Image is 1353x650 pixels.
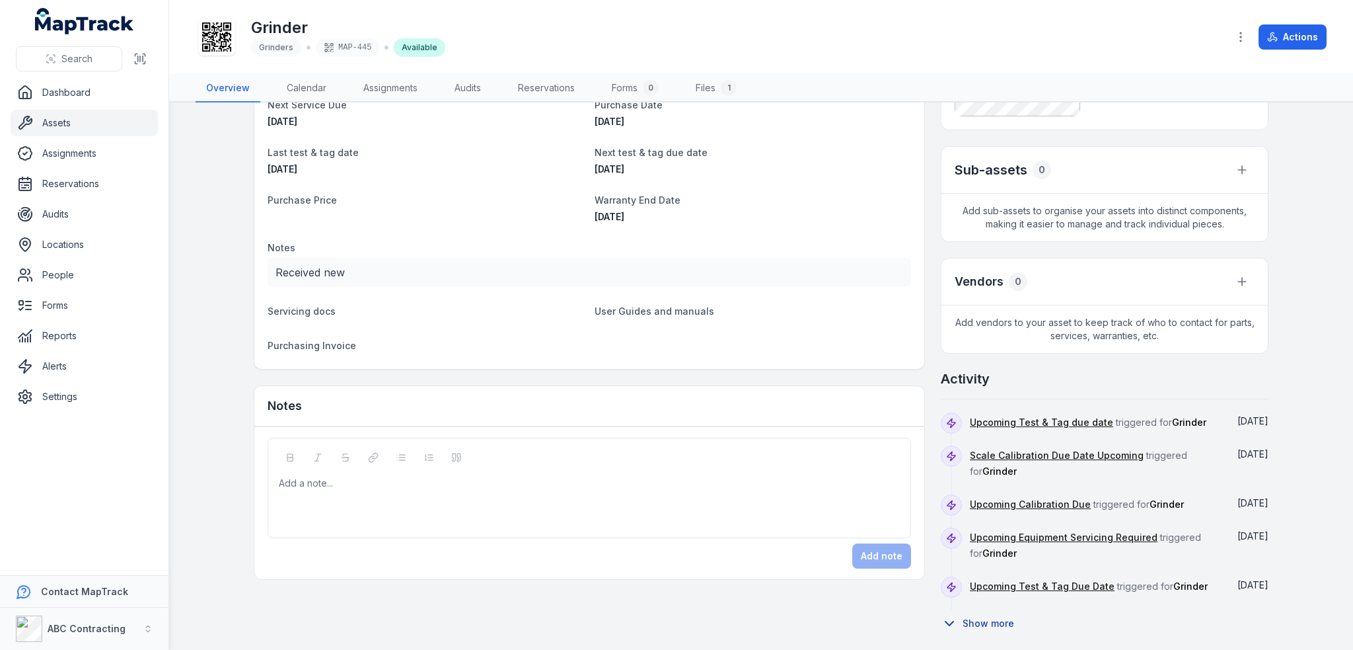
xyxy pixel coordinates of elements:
[48,623,126,634] strong: ABC Contracting
[444,75,492,102] a: Audits
[685,75,747,102] a: Files1
[11,171,158,197] a: Reservations
[196,75,260,102] a: Overview
[970,449,1144,462] a: Scale Calibration Due Date Upcoming
[11,292,158,319] a: Forms
[595,147,708,158] span: Next test & tag due date
[259,42,293,52] span: Grinders
[275,263,903,282] p: Received new
[595,163,624,175] span: [DATE]
[1237,497,1268,508] time: 29/07/2025, 8:00:00 am
[1237,530,1268,542] span: [DATE]
[941,610,1023,637] button: Show more
[394,38,445,57] div: Available
[595,211,624,222] span: [DATE]
[970,498,1091,511] a: Upcoming Calibration Due
[595,305,714,317] span: User Guides and manuals
[11,353,158,380] a: Alerts
[11,201,158,227] a: Audits
[35,8,134,34] a: MapTrack
[955,161,1027,179] h2: Sub-assets
[595,116,624,127] time: 15/11/2024, 7:00:00 am
[268,305,336,317] span: Servicing docs
[251,17,445,38] h1: Grinder
[268,163,297,175] span: [DATE]
[595,116,624,127] span: [DATE]
[1237,579,1268,590] span: [DATE]
[982,548,1017,559] span: Grinder
[1237,448,1268,460] span: [DATE]
[268,242,295,253] span: Notes
[1173,581,1208,592] span: Grinder
[941,305,1268,353] span: Add vendors to your asset to keep track of who to contact for parts, services, warranties, etc.
[1009,272,1027,291] div: 0
[595,99,663,110] span: Purchase Date
[1259,24,1327,50] button: Actions
[970,416,1113,429] a: Upcoming Test & Tag due date
[11,384,158,410] a: Settings
[11,262,158,288] a: People
[595,211,624,222] time: 15/11/2027, 7:00:00 am
[1172,417,1206,428] span: Grinder
[507,75,585,102] a: Reservations
[268,99,347,110] span: Next Service Due
[1237,497,1268,508] span: [DATE]
[970,450,1187,477] span: triggered for
[61,52,92,65] span: Search
[268,116,297,127] time: 13/12/2025, 7:00:00 am
[643,80,659,96] div: 0
[721,80,737,96] div: 1
[1237,415,1268,427] span: [DATE]
[41,586,128,597] strong: Contact MapTrack
[268,340,356,351] span: Purchasing Invoice
[11,110,158,136] a: Assets
[316,38,379,57] div: MAP-445
[941,194,1268,241] span: Add sub-assets to organise your assets into distinct components, making it easier to manage and t...
[970,531,1157,544] a: Upcoming Equipment Servicing Required
[16,46,122,71] button: Search
[268,397,302,415] h3: Notes
[268,116,297,127] span: [DATE]
[353,75,428,102] a: Assignments
[1237,530,1268,542] time: 14/07/2025, 9:10:00 am
[11,323,158,349] a: Reports
[1237,448,1268,460] time: 11/08/2025, 11:30:00 am
[268,163,297,175] time: 13/01/2025, 7:00:00 am
[1033,161,1051,179] div: 0
[1150,499,1184,510] span: Grinder
[268,147,359,158] span: Last test & tag date
[982,466,1017,477] span: Grinder
[595,194,680,206] span: Warranty End Date
[11,231,158,258] a: Locations
[970,532,1201,559] span: triggered for
[970,581,1208,592] span: triggered for
[11,79,158,106] a: Dashboard
[970,417,1206,428] span: triggered for
[11,140,158,167] a: Assignments
[276,75,337,102] a: Calendar
[601,75,669,102] a: Forms0
[1237,415,1268,427] time: 12/08/2025, 7:40:00 am
[955,272,1004,291] h3: Vendors
[268,194,337,206] span: Purchase Price
[595,163,624,175] time: 13/07/2025, 7:00:00 am
[941,370,990,388] h2: Activity
[970,580,1115,593] a: Upcoming Test & Tag Due Date
[1237,579,1268,590] time: 03/07/2025, 7:50:00 am
[970,499,1184,510] span: triggered for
